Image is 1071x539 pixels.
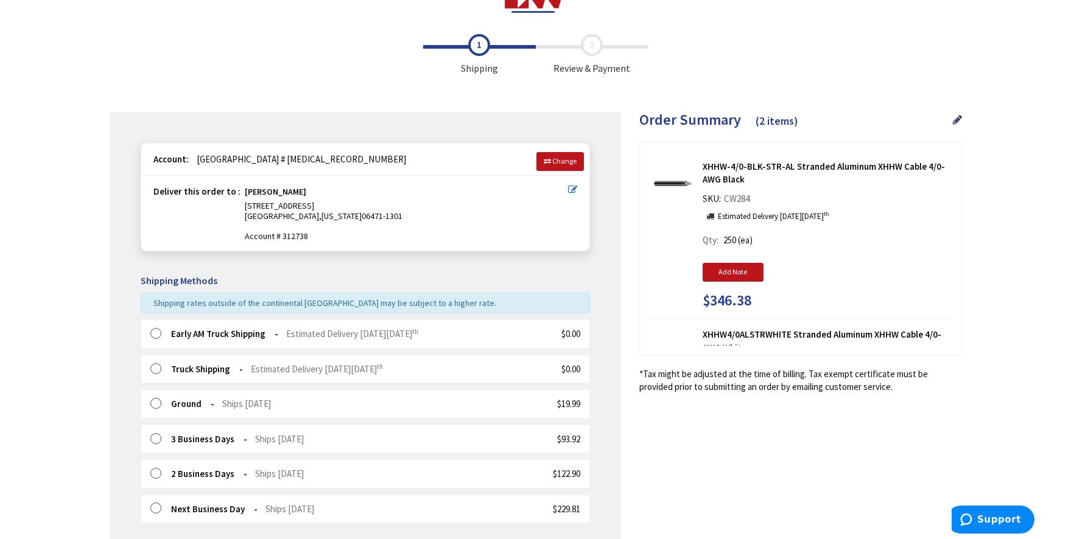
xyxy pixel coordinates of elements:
[265,503,314,515] span: Ships [DATE]
[552,156,577,165] span: Change
[639,367,962,394] : *Tax might be adjusted at the time of billing. Tax exempt certificate must be provided prior to s...
[245,210,321,221] span: [GEOGRAPHIC_DATA],
[255,433,304,445] span: Ships [DATE]
[718,211,829,223] p: Estimated Delivery [DATE][DATE]
[952,506,1034,536] iframe: Opens a widget where you can find more information
[756,114,798,128] span: (2 items)
[423,34,536,75] span: Shipping
[721,193,753,204] span: CW284
[286,328,418,339] span: Estimated Delivery [DATE][DATE]
[153,153,189,165] strong: Account:
[536,152,584,170] a: Change
[738,234,753,246] span: (ea)
[703,234,717,246] span: Qty
[171,328,278,339] strong: Early AM Truck Shipping
[703,160,952,186] strong: XHHW-4/0-BLK-STR-AL Stranded Aluminum XHHW Cable 4/0-AWG Black
[703,328,952,354] strong: XHHW4/0ALSTRWHITE Stranded Aluminum XHHW Cable 4/0-AWG White
[412,327,418,336] sup: th
[553,468,580,479] span: $122.90
[553,503,580,515] span: $229.81
[561,363,580,375] span: $0.00
[557,398,580,409] span: $19.99
[362,210,402,221] span: 06471-1301
[561,328,580,339] span: $0.00
[171,398,214,409] strong: Ground
[536,34,648,75] span: Review & Payment
[824,210,829,218] sup: th
[703,192,753,209] div: SKU:
[171,503,258,515] strong: Next Business Day
[245,187,306,201] strong: [PERSON_NAME]
[639,110,741,129] span: Order Summary
[654,333,692,370] img: XHHW4/0ALSTRWHITE Stranded Aluminum XHHW Cable 4/0-AWG White
[557,433,580,445] span: $93.92
[255,468,304,479] span: Ships [DATE]
[222,398,271,409] span: Ships [DATE]
[171,468,247,479] strong: 2 Business Days
[251,363,383,375] span: Estimated Delivery [DATE][DATE]
[723,234,736,246] span: 250
[654,165,692,203] img: XHHW-4/0-BLK-STR-AL Stranded Aluminum XHHW Cable 4/0-AWG Black
[191,153,406,165] span: [GEOGRAPHIC_DATA] # [MEDICAL_RECORD_NUMBER]
[141,276,590,287] h5: Shipping Methods
[171,433,247,445] strong: 3 Business Days
[171,363,243,375] strong: Truck Shipping
[153,186,241,197] strong: Deliver this order to :
[703,293,751,308] span: $346.38
[321,210,362,221] span: [US_STATE]
[245,200,314,211] span: [STREET_ADDRESS]
[153,297,496,308] span: Shipping rates outside of the continental [GEOGRAPHIC_DATA] may be subject to a higher rate.
[377,362,383,370] sup: th
[245,231,568,242] span: Account # 312738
